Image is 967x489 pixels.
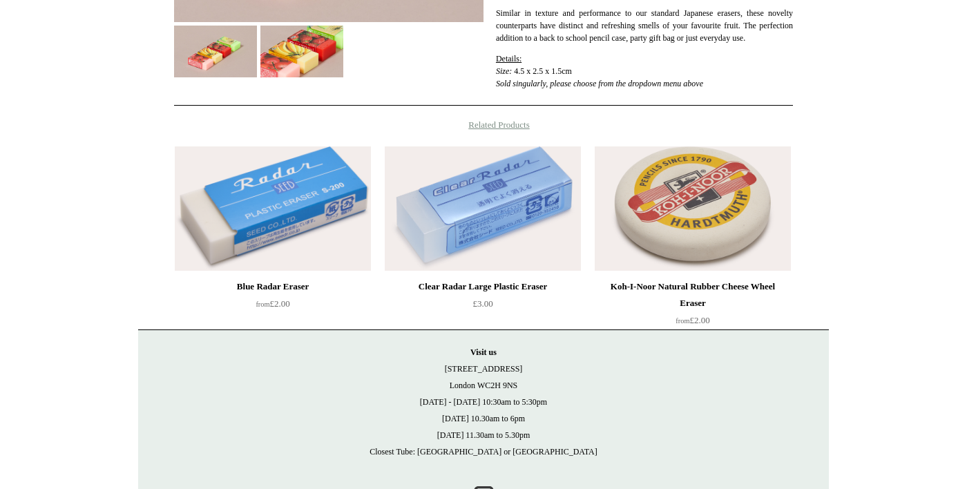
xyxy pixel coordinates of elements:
a: Blue Radar Eraser from£2.00 [175,278,371,335]
strong: Visit us [470,347,497,357]
span: £2.00 [676,315,709,325]
h4: Related Products [138,119,829,131]
a: Blue Radar Eraser Blue Radar Eraser [175,146,371,271]
a: Koh-I-Noor Natural Rubber Cheese Wheel Eraser Koh-I-Noor Natural Rubber Cheese Wheel Eraser [595,146,791,271]
img: Blue Radar Eraser [175,146,371,271]
div: Blue Radar Eraser [178,278,367,295]
img: Clear Radar Large Plastic Eraser [385,146,581,271]
img: Koh-I-Noor Natural Rubber Cheese Wheel Eraser [595,146,791,271]
span: Details: [496,54,521,64]
p: Similar in texture and performance to our standard Japanese erasers, these novelty counterparts h... [496,7,793,44]
p: [STREET_ADDRESS] London WC2H 9NS [DATE] - [DATE] 10:30am to 5:30pm [DATE] 10.30am to 6pm [DATE] 1... [152,344,815,460]
span: from [676,317,689,325]
span: £3.00 [472,298,492,309]
a: Koh-I-Noor Natural Rubber Cheese Wheel Eraser from£2.00 [595,278,791,335]
div: Clear Radar Large Plastic Eraser [388,278,577,295]
div: Koh-I-Noor Natural Rubber Cheese Wheel Eraser [598,278,787,311]
img: Fruit Scented Plastic Eraser [174,26,257,77]
em: Sold singularly, please choose from the dropdown menu above [496,79,703,88]
em: Size: [496,66,514,76]
a: Clear Radar Large Plastic Eraser Clear Radar Large Plastic Eraser [385,146,581,271]
span: £2.00 [256,298,289,309]
span: from [256,300,269,308]
img: Fruit Scented Plastic Eraser [260,26,343,77]
a: Clear Radar Large Plastic Eraser £3.00 [385,278,581,335]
